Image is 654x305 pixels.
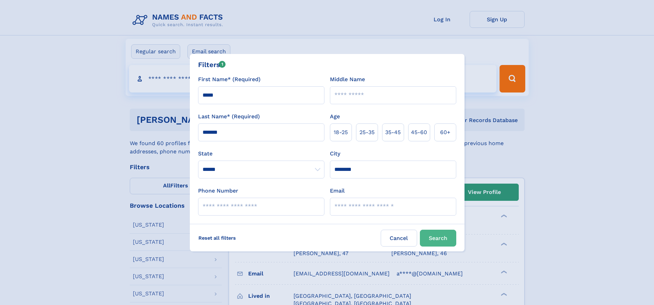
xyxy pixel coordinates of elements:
[411,128,427,137] span: 45‑60
[330,112,340,121] label: Age
[198,59,226,70] div: Filters
[198,75,261,84] label: First Name* (Required)
[198,112,260,121] label: Last Name* (Required)
[440,128,450,137] span: 60+
[420,230,456,247] button: Search
[385,128,401,137] span: 35‑45
[334,128,348,137] span: 18‑25
[359,128,375,137] span: 25‑35
[330,187,345,195] label: Email
[330,75,365,84] label: Middle Name
[194,230,240,246] label: Reset all filters
[198,187,238,195] label: Phone Number
[381,230,417,247] label: Cancel
[330,150,340,158] label: City
[198,150,324,158] label: State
